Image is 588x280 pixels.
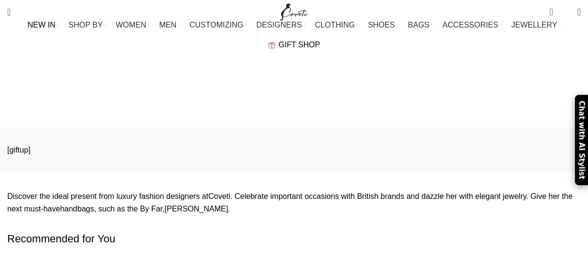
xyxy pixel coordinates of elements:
[250,56,338,81] h1: Gift Shop
[7,190,581,215] p: Discover the ideal present from luxury fashion designers at . Celebrate important occasions with ...
[545,2,558,22] a: 0
[443,15,502,35] a: ACCESSORIES
[315,15,359,35] a: CLOTHING
[28,15,59,35] a: NEW IN
[278,7,310,15] a: Site logo
[511,20,557,29] span: JEWELLERY
[261,88,282,96] a: Home
[115,15,149,35] a: WOMEN
[208,192,230,200] a: Coveti
[257,20,302,29] span: DESIGNERS
[69,15,106,35] a: SHOP BY
[60,205,94,213] a: handbags
[279,40,320,49] span: GIFT SHOP
[7,144,581,156] p: [giftup]
[511,15,560,35] a: JEWELLERY
[2,2,15,22] a: Search
[2,15,586,55] div: Main navigation
[268,35,320,55] a: GIFT SHOP
[115,20,146,29] span: WOMEN
[189,15,247,35] a: CUSTOMIZING
[315,20,355,29] span: CLOTHING
[560,2,570,22] div: My Wishlist
[408,15,432,35] a: BAGS
[69,20,103,29] span: SHOP BY
[443,20,499,29] span: ACCESSORIES
[7,232,115,247] span: Recommended for You
[28,20,56,29] span: NEW IN
[257,15,305,35] a: DESIGNERS
[408,20,429,29] span: BAGS
[550,5,558,12] span: 0
[292,88,327,96] span: Gift Shop
[368,20,395,29] span: SHOES
[159,15,180,35] a: MEN
[268,42,275,48] img: GiftBag
[159,20,177,29] span: MEN
[368,15,398,35] a: SHOES
[562,10,570,17] span: 0
[165,205,230,213] a: [PERSON_NAME].
[189,20,244,29] span: CUSTOMIZING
